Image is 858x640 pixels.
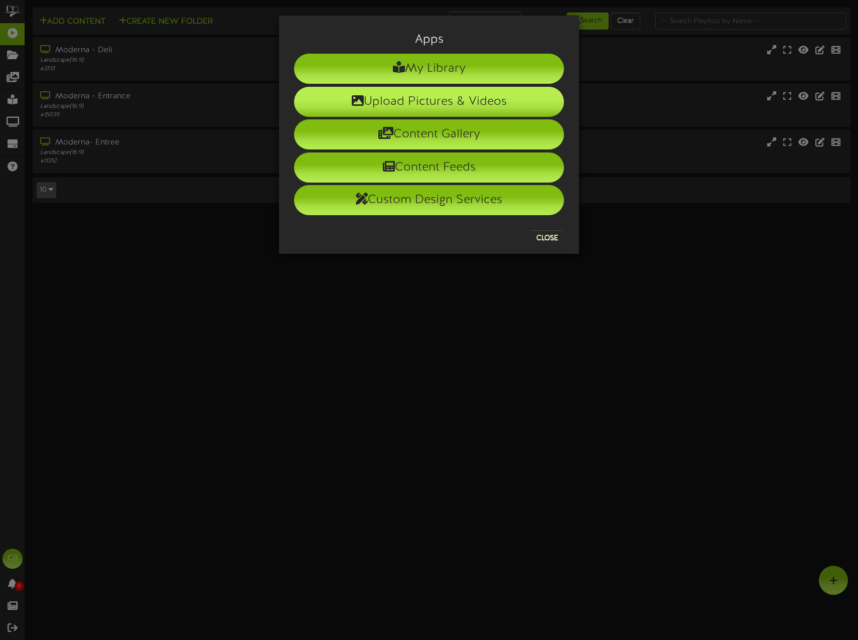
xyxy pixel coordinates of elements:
[294,87,564,117] li: Upload Pictures & Videos
[294,54,564,84] li: My Library
[294,33,564,46] h3: Apps
[294,119,564,149] li: Content Gallery
[294,185,564,215] li: Custom Design Services
[530,230,564,246] button: Close
[294,152,564,183] li: Content Feeds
